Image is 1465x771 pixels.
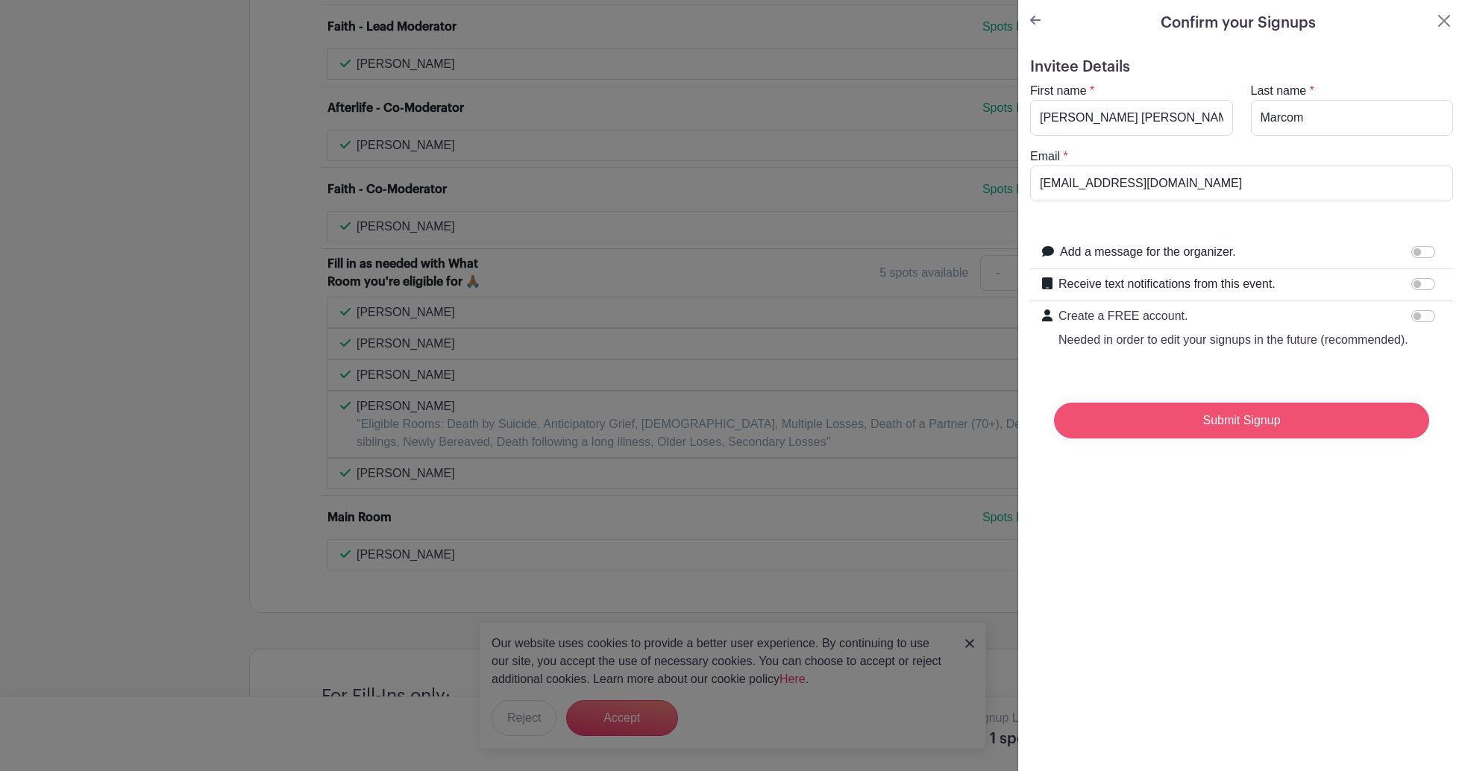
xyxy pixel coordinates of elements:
h5: Invitee Details [1030,58,1453,76]
p: Create a FREE account. [1058,307,1408,325]
input: Submit Signup [1054,403,1429,438]
button: Close [1435,12,1453,30]
label: Last name [1251,82,1307,100]
label: Email [1030,148,1060,166]
p: Needed in order to edit your signups in the future (recommended). [1058,331,1408,349]
h5: Confirm your Signups [1161,12,1316,34]
label: Receive text notifications from this event. [1058,275,1276,293]
label: Add a message for the organizer. [1060,243,1236,261]
label: First name [1030,82,1087,100]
